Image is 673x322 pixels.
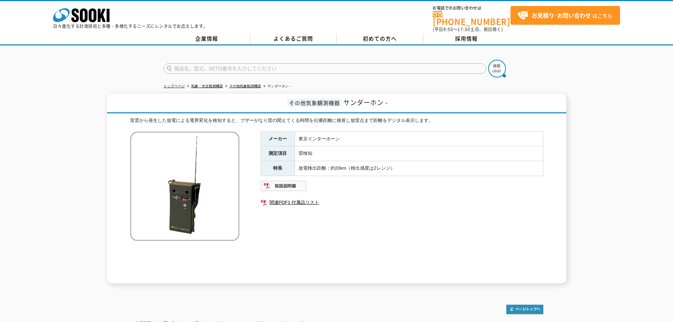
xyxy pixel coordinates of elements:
span: 8:50 [443,26,453,33]
span: (平日 ～ 土日、祝日除く) [433,26,503,33]
div: 雷雲から発生した放電による電界変化を検知すると、ブザーがなり雷の聞えてくる時間を伝播距離に換算し放雷点まで距離をデジタル表示します。 [130,117,543,124]
img: 取扱説明書 [261,180,307,192]
img: btn_search.png [488,60,506,77]
a: 企業情報 [164,34,250,44]
span: 初めての方へ [363,35,397,42]
p: 日々進化する計測技術と多種・多様化するニーズにレンタルでお応えします。 [53,24,208,28]
a: その他気象観測機器 [229,84,261,88]
a: トップページ [164,84,185,88]
input: 商品名、型式、NETIS番号を入力してください [164,63,486,74]
img: トップページへ [506,305,543,314]
td: 雷検知 [295,146,543,161]
td: 放電検出距離：約20km（検出感度は2レンジ） [295,161,543,176]
span: 17:30 [457,26,470,33]
span: その他気象観測機器 [287,99,342,107]
a: [PHONE_NUMBER] [433,11,510,25]
a: 採用情報 [423,34,510,44]
strong: お見積り･お問い合わせ [532,11,591,19]
a: 気象・水文観測機器 [191,84,223,88]
li: サンダーホン - [262,83,291,90]
a: 初めての方へ [337,34,423,44]
a: 関連PDF1 付属品リスト [261,198,543,207]
span: はこちら [518,10,612,21]
th: 特長 [261,161,295,176]
th: メーカー [261,131,295,146]
a: お見積り･お問い合わせはこちら [510,6,620,25]
td: 東京インターホーン [295,131,543,146]
img: サンダーホン - [130,131,240,241]
a: よくあるご質問 [250,34,337,44]
span: お電話でのお問い合わせは [433,6,510,10]
th: 測定項目 [261,146,295,161]
a: 取扱説明書 [261,185,307,190]
span: サンダーホン - [343,98,388,107]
